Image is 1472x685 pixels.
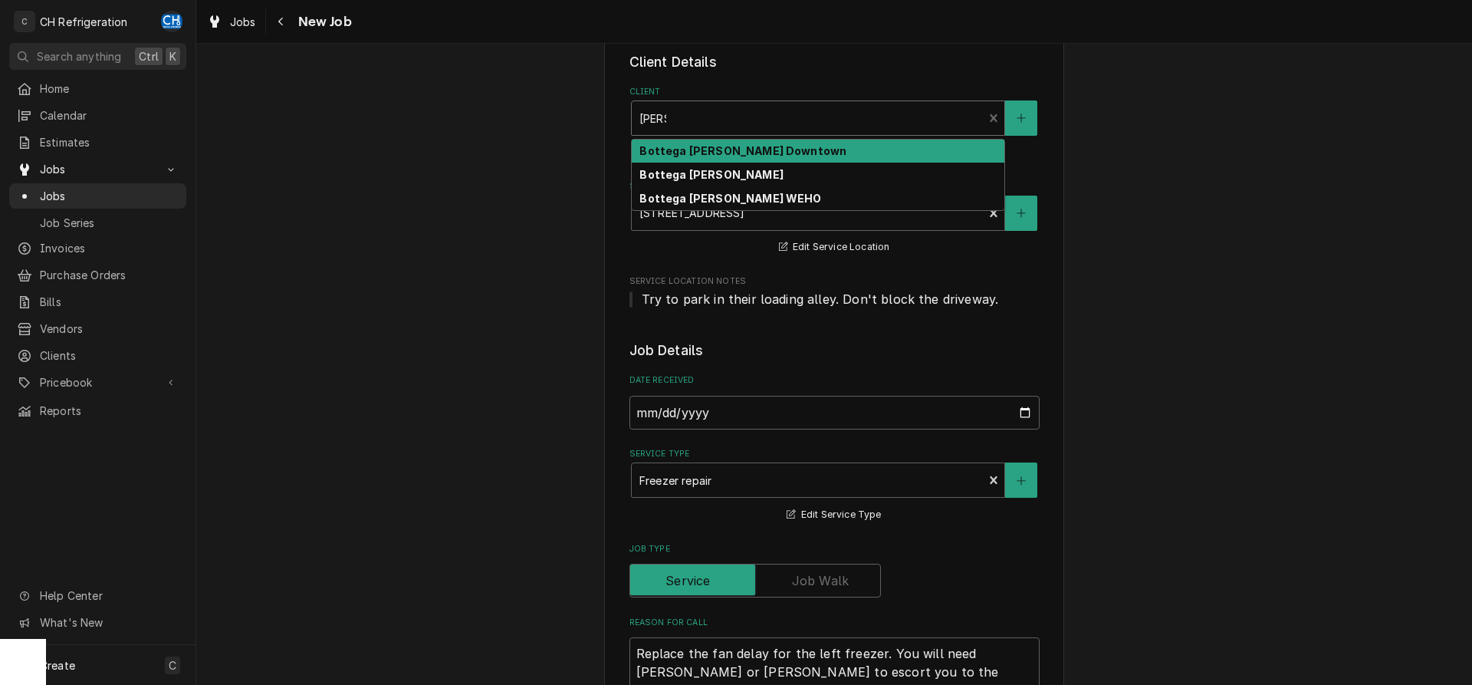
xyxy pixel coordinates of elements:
a: Bills [9,289,186,315]
button: Create New Client [1005,100,1037,136]
span: Invoices [40,240,179,256]
span: C [169,657,176,673]
span: Calendar [40,107,179,123]
span: Job Series [40,215,179,231]
span: Clients [40,347,179,364]
span: Service Location Notes [629,290,1040,308]
a: Jobs [201,9,262,35]
span: Bills [40,294,179,310]
a: Go to Help Center [9,583,186,608]
span: Ctrl [139,48,159,64]
button: Navigate back [269,9,294,34]
span: Home [40,81,179,97]
strong: Bottega [PERSON_NAME] Downtown [639,144,846,157]
input: yyyy-mm-dd [629,396,1040,430]
svg: Create New Location [1017,208,1026,219]
div: Service Type [629,448,1040,524]
span: K [169,48,176,64]
a: Home [9,76,186,101]
svg: Create New Service [1017,476,1026,486]
span: Create [40,659,75,672]
div: CH [161,11,182,32]
span: Jobs [40,161,156,177]
label: Job Type [629,543,1040,555]
button: Create New Service [1005,463,1037,498]
span: Purchase Orders [40,267,179,283]
label: Client [629,86,1040,98]
div: Date Received [629,374,1040,429]
div: Service Location [629,180,1040,256]
a: Clients [9,343,186,368]
div: Client [629,86,1040,162]
label: Reason For Call [629,617,1040,629]
button: Edit Service Location [777,238,892,257]
div: Service Location Notes [629,275,1040,308]
span: Service Location Notes [629,275,1040,288]
strong: Bottega [PERSON_NAME] WEHO [639,192,821,205]
label: Service Type [629,448,1040,460]
a: Go to What's New [9,610,186,635]
legend: Client Details [629,52,1040,72]
span: Reports [40,403,179,419]
div: Chris Hiraga's Avatar [161,11,182,32]
span: What's New [40,614,177,631]
span: Pricebook [40,374,156,390]
span: Jobs [40,188,179,204]
a: Jobs [9,183,186,209]
a: Go to Pricebook [9,370,186,395]
button: Search anythingCtrlK [9,43,186,70]
legend: Job Details [629,341,1040,361]
div: CH Refrigeration [40,14,128,30]
span: Help Center [40,588,177,604]
a: Estimates [9,130,186,155]
span: Estimates [40,134,179,150]
button: Edit Service Type [784,506,883,525]
svg: Create New Client [1017,113,1026,123]
strong: Bottega [PERSON_NAME] [639,168,783,181]
a: Vendors [9,316,186,341]
a: Job Series [9,210,186,235]
span: Jobs [230,14,256,30]
label: Service Location [629,180,1040,193]
span: Vendors [40,321,179,337]
a: Go to Jobs [9,156,186,182]
a: Calendar [9,103,186,128]
label: Date Received [629,374,1040,387]
span: New Job [294,12,352,32]
a: Reports [9,398,186,423]
a: Purchase Orders [9,262,186,288]
button: Create New Location [1005,196,1037,231]
span: Try to park in their loading alley. Don't block the driveway. [642,291,999,307]
div: Job Type [629,543,1040,598]
div: C [14,11,35,32]
span: Search anything [37,48,121,64]
a: Invoices [9,235,186,261]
